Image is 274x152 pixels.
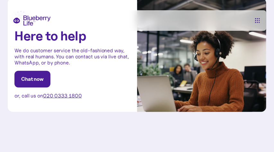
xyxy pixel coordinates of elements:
a: Chat now [14,71,50,88]
a: home [13,15,51,26]
a: 020 0333 1800 [43,92,82,99]
p: We do customer service the old-fashioned way, with real humans. You can contact us via live chat,... [14,47,130,66]
div: Chat now [21,76,43,82]
h2: Here to help [14,29,86,42]
p: or, call us on [14,93,82,99]
nav: menu [253,18,261,23]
